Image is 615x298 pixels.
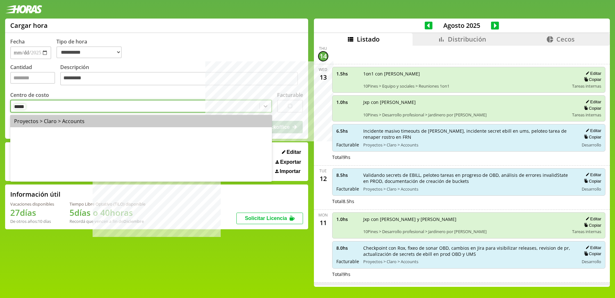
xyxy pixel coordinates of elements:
select: Tipo de hora [56,46,122,58]
span: Incidente masivo timeouts de [PERSON_NAME], incidente secret ebill en ums, peloteo tarea de renap... [363,128,575,140]
span: Tareas internas [572,112,601,118]
button: Solicitar Licencia [236,213,303,224]
div: Tue [319,168,327,174]
img: logotipo [5,5,42,13]
span: Tareas internas [572,229,601,234]
span: 8.0 hs [336,245,359,251]
input: Cantidad [10,72,55,84]
span: Jxp con [PERSON_NAME] y [PERSON_NAME] [363,216,568,222]
span: Proyectos > Claro > Accounts [363,186,575,192]
button: Editar [584,99,601,105]
div: 14 [318,51,328,61]
span: Proyectos > Claro > Accounts [363,142,575,148]
span: Facturable [336,142,359,148]
button: Editar [280,149,303,155]
span: Solicitar Licencia [245,216,287,221]
span: Desarrollo [582,259,601,264]
span: 1.0 hs [336,216,359,222]
span: 8.5 hs [336,172,359,178]
button: Editar [584,128,601,133]
textarea: Descripción [60,72,298,85]
div: Total 9 hs [332,154,606,160]
div: Vacaciones disponibles [10,201,54,207]
label: Cantidad [10,64,60,87]
span: 10Pines > Desarrollo profesional > Jardinero por [PERSON_NAME] [363,229,568,234]
span: Listado [357,35,380,43]
div: 11 [318,218,328,228]
button: Editar [584,216,601,222]
span: Editar [287,149,301,155]
span: 6.5 hs [336,128,359,134]
div: 13 [318,72,328,82]
h1: 27 días [10,207,54,218]
div: Total 8.5 hs [332,198,606,204]
button: Editar [584,172,601,177]
span: Exportar [280,159,301,165]
div: Total 9 hs [332,271,606,277]
button: Editar [584,245,601,250]
label: Facturable [277,91,303,98]
div: Mon [318,212,328,218]
button: Copiar [582,134,601,140]
span: Distribución [448,35,486,43]
label: Descripción [60,64,303,87]
span: 1.5 hs [336,71,359,77]
div: scrollable content [314,46,610,286]
label: Fecha [10,38,25,45]
span: 1.0 hs [336,99,359,105]
span: Importar [280,169,300,174]
div: Recordá que vencen a fin de [70,218,145,224]
b: Diciembre [123,218,144,224]
span: Proyectos > Claro > Accounts [363,259,575,264]
button: Copiar [582,106,601,111]
span: 1on1 con [PERSON_NAME] [363,71,568,77]
button: Copiar [582,223,601,228]
span: 10Pines > Desarrollo profesional > Jardinero por [PERSON_NAME] [363,112,568,118]
span: Facturable [336,186,359,192]
span: Tareas internas [572,83,601,89]
label: Tipo de hora [56,38,127,59]
h2: Información útil [10,190,61,199]
div: Sun [319,285,327,291]
button: Copiar [582,178,601,184]
div: De otros años: 10 días [10,218,54,224]
h1: Cargar hora [10,21,48,30]
span: Cecos [556,35,575,43]
span: 10Pines > Equipo y sociales > Reuniones 1on1 [363,83,568,89]
label: Centro de costo [10,91,49,98]
span: Validando secrets de EBILL, peloteo tareas en progreso de OBD, análisis de errores invalidState e... [363,172,575,184]
div: Proyectos > Claro > Accounts [10,115,272,127]
span: Desarrollo [582,186,601,192]
span: Desarrollo [582,142,601,148]
button: Exportar [274,159,303,165]
span: Facturable [336,258,359,264]
span: Checkpoint con Rox, fixeo de sonar OBD, cambios en Jira para visibilizar releases, revision de pr... [363,245,575,257]
span: Agosto 2025 [432,21,491,30]
button: Copiar [582,77,601,82]
button: Editar [584,71,601,76]
div: 12 [318,174,328,184]
h1: 5 días o 40 horas [70,207,145,218]
span: Jxp con [PERSON_NAME] [363,99,568,105]
div: Thu [319,46,327,51]
div: Tiempo Libre Optativo (TiLO) disponible [70,201,145,207]
button: Copiar [582,251,601,256]
div: Wed [319,67,327,72]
